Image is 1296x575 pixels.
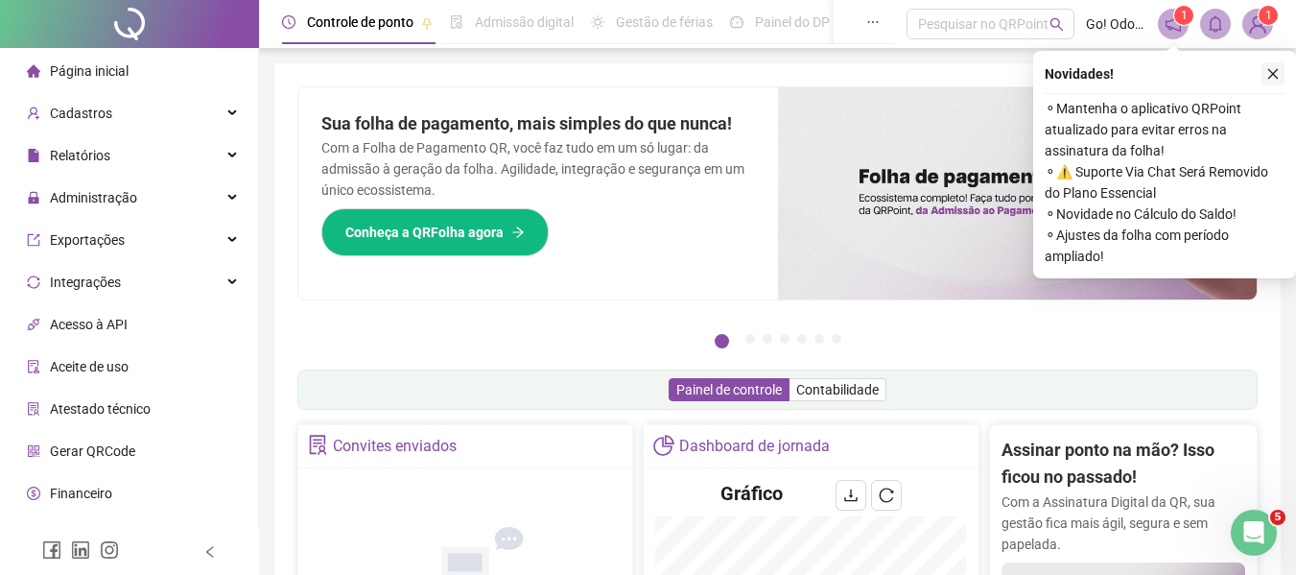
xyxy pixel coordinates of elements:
span: Financeiro [50,486,112,501]
span: Aceite de uso [50,359,129,374]
span: Administração [50,190,137,205]
button: Conheça a QRFolha agora [321,208,549,256]
span: 1 [1265,9,1272,22]
span: reload [879,488,894,503]
span: Painel de controle [676,382,782,397]
span: export [27,233,40,247]
sup: Atualize o seu contato no menu Meus Dados [1259,6,1278,25]
span: home [27,64,40,78]
span: 1 [1181,9,1188,22]
div: Dashboard de jornada [679,430,830,463]
span: user-add [27,107,40,120]
span: Conheça a QRFolha agora [345,222,504,243]
span: audit [27,360,40,373]
h2: Sua folha de pagamento, mais simples do que nunca! [321,110,755,137]
button: 3 [763,334,772,344]
span: pie-chart [653,435,673,455]
span: api [27,318,40,331]
div: Convites enviados [333,430,457,463]
span: Gestão de férias [616,14,713,30]
span: Página inicial [50,63,129,79]
span: 5 [1270,510,1285,525]
span: linkedin [71,540,90,560]
span: close [1266,67,1280,81]
span: download [843,488,859,503]
span: Contabilidade [796,382,879,397]
span: instagram [100,540,119,560]
span: sync [27,276,40,289]
span: Acesso à API [50,317,128,332]
span: file-done [450,15,463,29]
span: dashboard [730,15,743,29]
span: bell [1207,15,1224,33]
p: Com a Assinatura Digital da QR, sua gestão fica mais ágil, segura e sem papelada. [1001,491,1245,555]
span: pushpin [421,17,433,29]
span: Central de ajuda [50,528,147,543]
span: Admissão digital [475,14,574,30]
span: clock-circle [282,15,295,29]
iframe: Intercom live chat [1231,510,1277,556]
span: Controle de ponto [307,14,413,30]
span: ⚬ ⚠️ Suporte Via Chat Será Removido do Plano Essencial [1045,161,1284,204]
button: 5 [797,334,807,344]
img: 23908 [1243,10,1272,38]
span: Go! Odontologia [1086,13,1146,35]
span: qrcode [27,444,40,458]
p: Com a Folha de Pagamento QR, você faz tudo em um só lugar: da admissão à geração da folha. Agilid... [321,137,755,201]
span: Painel do DP [755,14,830,30]
span: notification [1165,15,1182,33]
span: Novidades ! [1045,63,1114,84]
span: ellipsis [866,15,880,29]
span: ⚬ Mantenha o aplicativo QRPoint atualizado para evitar erros na assinatura da folha! [1045,98,1284,161]
span: facebook [42,540,61,560]
span: ⚬ Novidade no Cálculo do Saldo! [1045,204,1284,225]
sup: 1 [1174,6,1193,25]
span: left [203,545,217,559]
span: arrow-right [511,226,525,239]
h4: Gráfico [720,480,783,507]
button: 4 [780,334,789,344]
span: Relatórios [50,148,110,163]
button: 2 [745,334,755,344]
span: Gerar QRCode [50,443,135,459]
span: lock [27,191,40,204]
span: search [1049,17,1064,32]
h2: Assinar ponto na mão? Isso ficou no passado! [1001,437,1245,491]
span: sun [591,15,604,29]
button: 6 [814,334,824,344]
span: ⚬ Ajustes da folha com período ampliado! [1045,225,1284,267]
button: 7 [832,334,841,344]
span: Integrações [50,275,121,290]
span: solution [27,402,40,416]
span: dollar [27,487,40,500]
span: Atestado técnico [50,401,151,417]
span: Cadastros [50,106,112,121]
span: Exportações [50,232,125,248]
span: solution [308,435,328,455]
button: 1 [715,334,729,348]
img: banner%2F8d14a306-6205-4263-8e5b-06e9a85ad873.png [778,87,1258,299]
span: file [27,149,40,162]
